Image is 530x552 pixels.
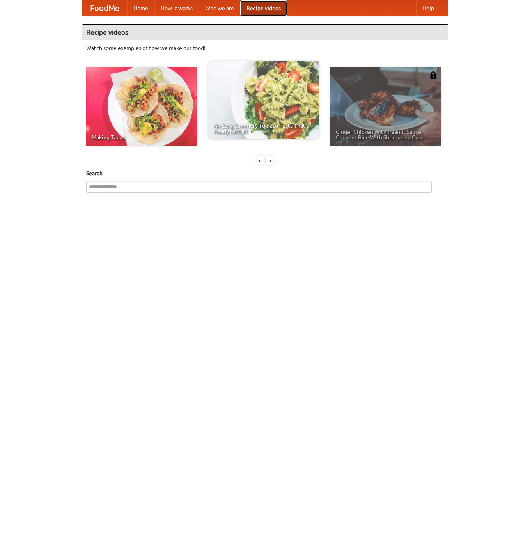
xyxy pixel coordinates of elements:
span: Making Tacos [92,135,191,140]
a: Recipe videos [240,0,287,16]
h4: Recipe videos [82,25,448,40]
a: Home [127,0,154,16]
a: FoodMe [82,0,127,16]
a: Who we are [199,0,240,16]
a: An Easy, Summery Tomato Pasta That's Ready for Fall [208,61,319,139]
a: How it works [154,0,199,16]
a: Help [416,0,440,16]
span: An Easy, Summery Tomato Pasta That's Ready for Fall [214,123,314,134]
div: » [266,156,273,165]
h5: Search [86,169,444,177]
p: Watch some examples of how we make our food! [86,44,444,52]
img: 483408.png [429,71,437,79]
div: « [257,156,264,165]
a: Making Tacos [86,67,197,146]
